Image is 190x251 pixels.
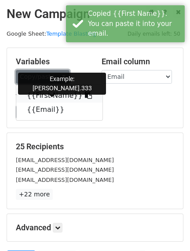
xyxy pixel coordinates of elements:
small: [EMAIL_ADDRESS][DOMAIN_NAME] [16,166,114,173]
div: Example: [PERSON_NAME].333 [18,73,106,95]
h2: New Campaign [7,7,183,22]
iframe: Chat Widget [146,209,190,251]
a: {{First Name}} [16,89,102,103]
h5: Variables [16,57,88,66]
small: [EMAIL_ADDRESS][DOMAIN_NAME] [16,157,114,163]
small: [EMAIL_ADDRESS][DOMAIN_NAME] [16,177,114,183]
h5: Email column [102,57,174,66]
small: Google Sheet: [7,30,96,37]
a: Template Blasting [46,30,96,37]
h5: 25 Recipients [16,142,174,151]
a: Copy/paste... [16,70,69,84]
div: Copied {{First Name}}. You can paste it into your email. [88,9,181,39]
a: +22 more [16,189,53,200]
h5: Advanced [16,223,174,233]
a: {{Email}} [16,103,102,117]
